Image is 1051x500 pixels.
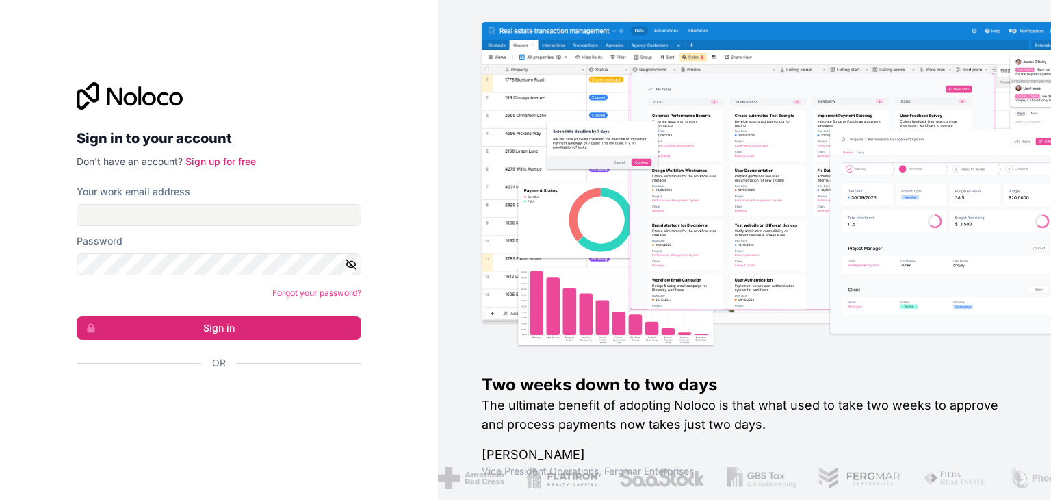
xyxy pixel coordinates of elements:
img: /assets/american-red-cross-BAupjrZR.png [434,467,500,489]
label: Your work email address [77,185,190,199]
button: Sign in [77,316,361,340]
input: Password [77,253,361,275]
h1: Vice President Operations , Fergmar Enterprises [482,464,1007,478]
h1: Two weeks down to two days [482,374,1007,396]
h1: [PERSON_NAME] [482,445,1007,464]
a: Forgot your password? [272,288,361,298]
span: Or [212,356,226,370]
a: Sign up for free [185,155,256,167]
h2: Sign in to your account [77,126,361,151]
h2: The ultimate benefit of adopting Noloco is that what used to take two weeks to approve and proces... [482,396,1007,434]
input: Email address [77,204,361,226]
label: Password [77,234,122,248]
span: Don't have an account? [77,155,183,167]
